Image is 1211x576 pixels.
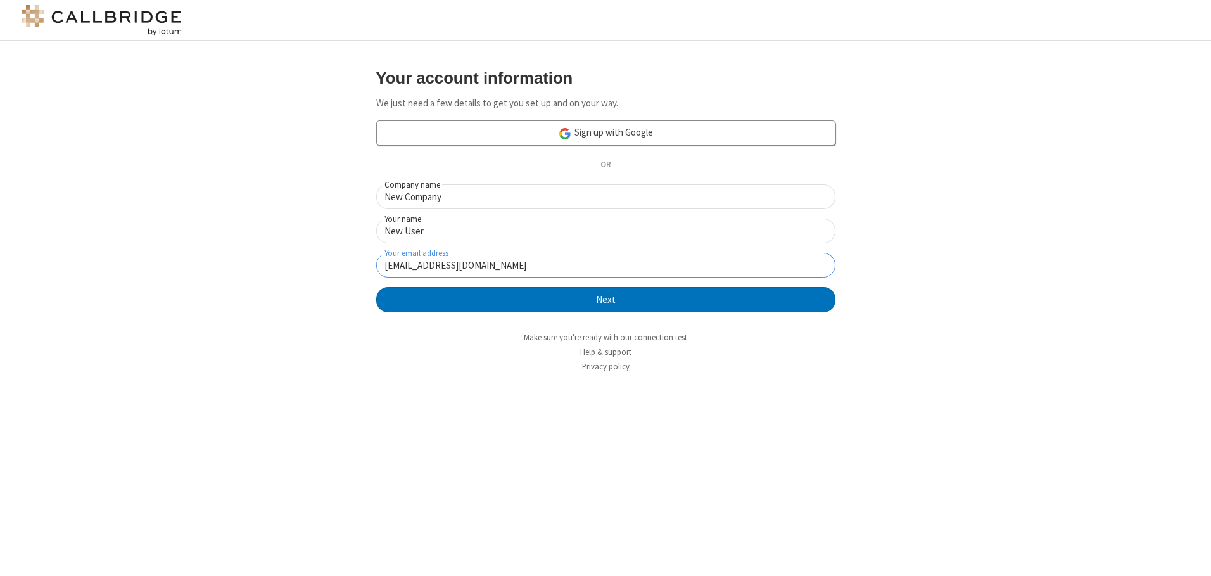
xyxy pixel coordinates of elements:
[19,5,184,35] img: logo@2x.png
[376,253,835,278] input: Your email address
[376,219,835,243] input: Your name
[376,120,835,146] a: Sign up with Google
[376,69,835,87] h3: Your account information
[376,184,835,209] input: Company name
[580,347,631,357] a: Help & support
[595,157,616,174] span: OR
[376,96,835,111] p: We just need a few details to get you set up and on your way.
[558,127,572,141] img: google-icon.png
[524,332,687,343] a: Make sure you're ready with our connection test
[582,361,630,372] a: Privacy policy
[376,287,835,312] button: Next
